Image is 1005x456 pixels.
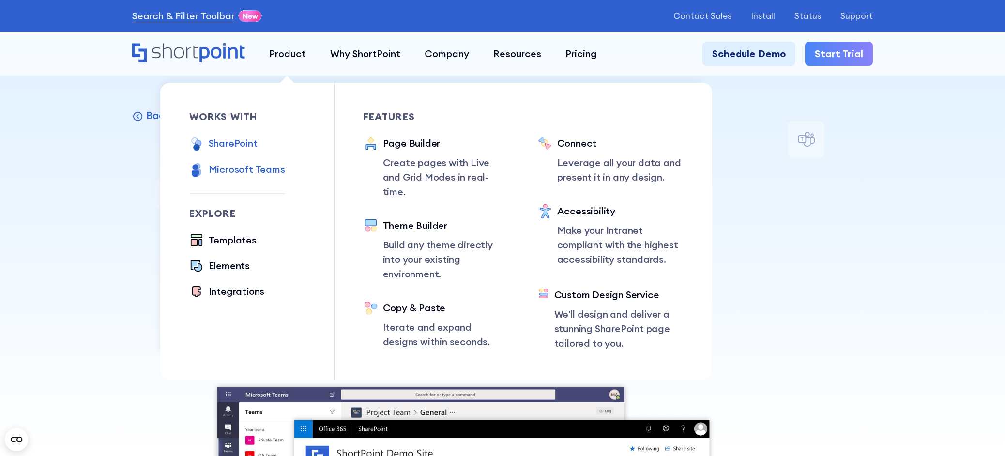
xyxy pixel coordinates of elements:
div: Why ShortPoint [330,46,400,61]
div: Product [269,46,306,61]
a: Search & Filter Toolbar [132,9,234,23]
a: Pricing [553,42,609,66]
a: Elements [189,258,250,274]
a: Product [257,42,318,66]
div: Custom Design Service [554,288,683,302]
p: Build any theme directly into your existing environment. [383,238,509,281]
a: Install [751,11,775,21]
div: Connect [557,136,683,151]
div: Elements [209,258,250,273]
p: Back to Elements [146,109,230,122]
a: Support [840,11,873,21]
a: SharePoint [189,136,258,152]
a: Schedule Demo [702,42,795,66]
p: Iterate and expand designs within seconds. [383,320,509,349]
p: Create pages with Live and Grid Modes in real-time. [383,155,509,199]
div: Microsoft Teams [209,162,285,177]
a: AccessibilityMake your Intranet compliant with the highest accessibility standards. [538,204,683,268]
div: Accessibility [557,204,683,218]
a: Resources [481,42,553,66]
a: Back to Elements [132,109,230,122]
div: works with [189,112,286,122]
p: We’ll design and deliver a stunning SharePoint page tailored to you. [554,307,683,350]
a: Start Trial [805,42,873,66]
a: Copy & PasteIterate and expand designs within seconds. [364,301,509,349]
div: Theme Builder [383,218,509,233]
p: Make your Intranet compliant with the highest accessibility standards. [557,223,683,267]
a: Company [412,42,481,66]
a: ConnectLeverage all your data and present it in any design. [538,136,683,184]
div: SharePoint [209,136,258,151]
a: Home [132,43,245,64]
a: Microsoft Teams [189,162,285,179]
a: Page BuilderCreate pages with Live and Grid Modes in real-time. [364,136,509,199]
a: Integrations [189,284,265,300]
div: Templates [209,233,257,247]
div: Page Builder [383,136,509,151]
a: Custom Design ServiceWe’ll design and deliver a stunning SharePoint page tailored to you. [538,288,683,350]
div: Integrations [209,284,265,299]
div: Company [425,46,469,61]
div: Pricing [565,46,597,61]
a: Theme BuilderBuild any theme directly into your existing environment. [364,218,509,281]
p: Leverage all your data and present it in any design. [557,155,683,184]
div: Copy & Paste [383,301,509,315]
a: Status [794,11,821,21]
a: Why ShortPoint [318,42,412,66]
div: Explore [189,209,286,218]
div: Features [364,112,509,122]
button: Open CMP widget [5,428,28,451]
a: Templates [189,233,257,249]
a: Contact Sales [673,11,731,21]
div: Resources [493,46,541,61]
iframe: Chat Widget [957,410,1005,456]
